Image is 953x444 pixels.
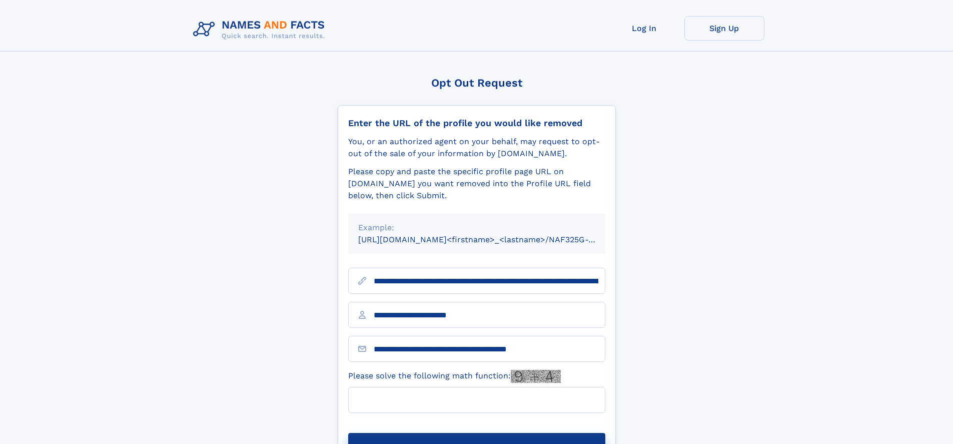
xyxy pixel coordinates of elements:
div: Opt Out Request [338,77,616,89]
img: Logo Names and Facts [189,16,333,43]
div: You, or an authorized agent on your behalf, may request to opt-out of the sale of your informatio... [348,136,605,160]
small: [URL][DOMAIN_NAME]<firstname>_<lastname>/NAF325G-xxxxxxxx [358,235,624,244]
div: Please copy and paste the specific profile page URL on [DOMAIN_NAME] you want removed into the Pr... [348,166,605,202]
div: Example: [358,222,595,234]
label: Please solve the following math function: [348,370,561,383]
div: Enter the URL of the profile you would like removed [348,118,605,129]
a: Log In [604,16,684,41]
a: Sign Up [684,16,764,41]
